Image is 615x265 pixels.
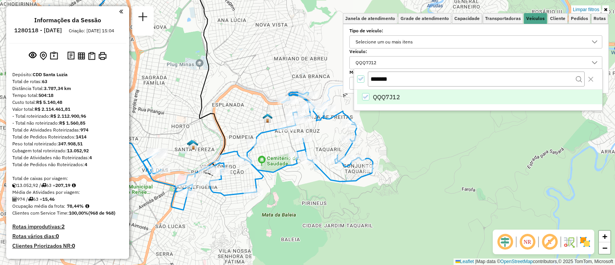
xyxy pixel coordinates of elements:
[27,50,38,62] button: Exibir sessão original
[85,162,87,167] strong: 4
[135,9,151,27] a: Nova sessão e pesquisa
[593,16,606,21] span: Rotas
[12,175,123,182] div: Total de caixas por viagem:
[188,140,198,150] img: 210 UDC WCL Saudade
[12,210,69,216] span: Clientes com Service Time:
[12,133,123,140] div: Total de Pedidos Roteirizados:
[12,203,65,209] span: Ocupação média da frota:
[12,197,17,202] i: Total de Atividades
[38,50,48,62] button: Centralizar mapa no depósito ou ponto de apoio
[12,99,123,106] div: Custo total:
[12,243,123,249] h4: Clientes Priorizados NR:
[42,196,55,202] strong: 15,46
[12,140,123,147] div: Peso total roteirizado:
[56,233,59,240] strong: 0
[72,242,75,249] strong: 0
[28,197,33,202] i: Total de rotas
[571,16,588,21] span: Pedidos
[69,210,88,216] strong: 100,00%
[485,16,521,21] span: Transportadoras
[67,203,84,209] strong: 78,44%
[76,134,86,140] strong: 1414
[12,223,123,230] h4: Rotas improdutivas:
[401,16,449,21] span: Grade de atendimento
[349,69,602,76] label: Motorista:
[12,106,123,113] div: Valor total:
[50,113,86,119] strong: R$ 2.112.900,96
[354,90,602,104] ul: Option List
[454,16,480,21] span: Capacidade
[455,259,474,264] a: Leaflet
[12,113,123,120] div: - Total roteirizado:
[349,27,602,34] label: Tipo de veículo:
[599,231,610,242] a: Zoom in
[349,48,602,55] label: Veículo:
[59,120,85,126] strong: R$ 1.560,85
[76,50,86,61] button: Visualizar relatório de Roteirização
[602,243,607,253] span: −
[72,183,76,188] i: Meta Caixas/viagem: 196,56 Diferença: 10,63
[12,147,123,154] div: Cubagem total roteirizado:
[187,139,197,149] img: Warecloud Saudade
[61,223,65,230] strong: 2
[526,16,545,21] span: Veículos
[475,259,476,264] span: |
[353,77,416,90] div: Selecione um ou mais itens
[12,233,123,240] h4: Rotas vários dias:
[48,50,60,62] button: Painel de Sugestão
[599,242,610,254] a: Zoom out
[12,161,123,168] div: Total de Pedidos não Roteirizados:
[518,233,537,251] span: Ocultar NR
[12,189,123,196] div: Média de Atividades por viagem:
[12,78,123,85] div: Total de rotas:
[41,183,46,188] i: Total de rotas
[12,183,17,188] i: Cubagem total roteirizado
[357,90,602,104] li: QQQ7J12
[585,73,597,85] button: Close
[85,204,89,208] em: Média calculada utilizando a maior ocupação (%Peso ou %Cubagem) de cada rota da sessão. Rotas cro...
[119,7,123,16] a: Clique aqui para minimizar o painel
[86,50,97,62] button: Visualizar Romaneio
[357,75,364,83] div: All items selected
[14,27,62,34] h6: 1280118 - [DATE]
[571,5,601,14] a: Limpar filtros
[454,258,615,265] div: Map data © contributors,© 2025 TomTom, Microsoft
[66,50,76,62] button: Logs desbloquear sessão
[58,141,83,147] strong: 347.908,51
[602,232,607,241] span: +
[80,127,88,133] strong: 974
[353,57,379,69] div: QQQ7J12
[44,85,71,91] strong: 3.787,34 km
[12,154,123,161] div: Total de Atividades não Roteirizadas:
[89,155,92,160] strong: 4
[12,127,123,133] div: Total de Atividades Roteirizadas:
[42,78,47,84] strong: 63
[540,233,559,251] span: Exibir rótulo
[563,236,575,248] img: Fluxo de ruas
[12,85,123,92] div: Distância Total:
[34,17,101,24] h4: Informações da Sessão
[12,92,123,99] div: Tempo total:
[67,148,89,153] strong: 13.052,92
[353,36,416,48] div: Selecione um ou mais itens
[35,106,70,112] strong: R$ 2.114.461,81
[263,113,273,123] img: Cross Dock
[33,72,68,77] strong: CDD Santa Luzia
[500,259,533,264] a: OpenStreetMap
[12,71,123,78] div: Depósito:
[66,27,117,34] div: Criação: [DATE] 15:04
[88,210,115,216] strong: (968 de 968)
[12,196,123,203] div: 974 / 63 =
[373,92,400,102] span: QQQ7J12
[602,5,609,14] a: Ocultar filtros
[55,182,70,188] strong: 207,19
[345,16,395,21] span: Janela de atendimento
[12,182,123,189] div: 13.052,92 / 63 =
[97,50,108,62] button: Imprimir Rotas
[38,92,53,98] strong: 504:18
[579,236,591,248] img: Exibir/Ocultar setores
[12,120,123,127] div: - Total não roteirizado:
[550,16,565,21] span: Cliente
[496,233,514,251] span: Ocultar deslocamento
[36,99,62,105] strong: R$ 5.140,48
